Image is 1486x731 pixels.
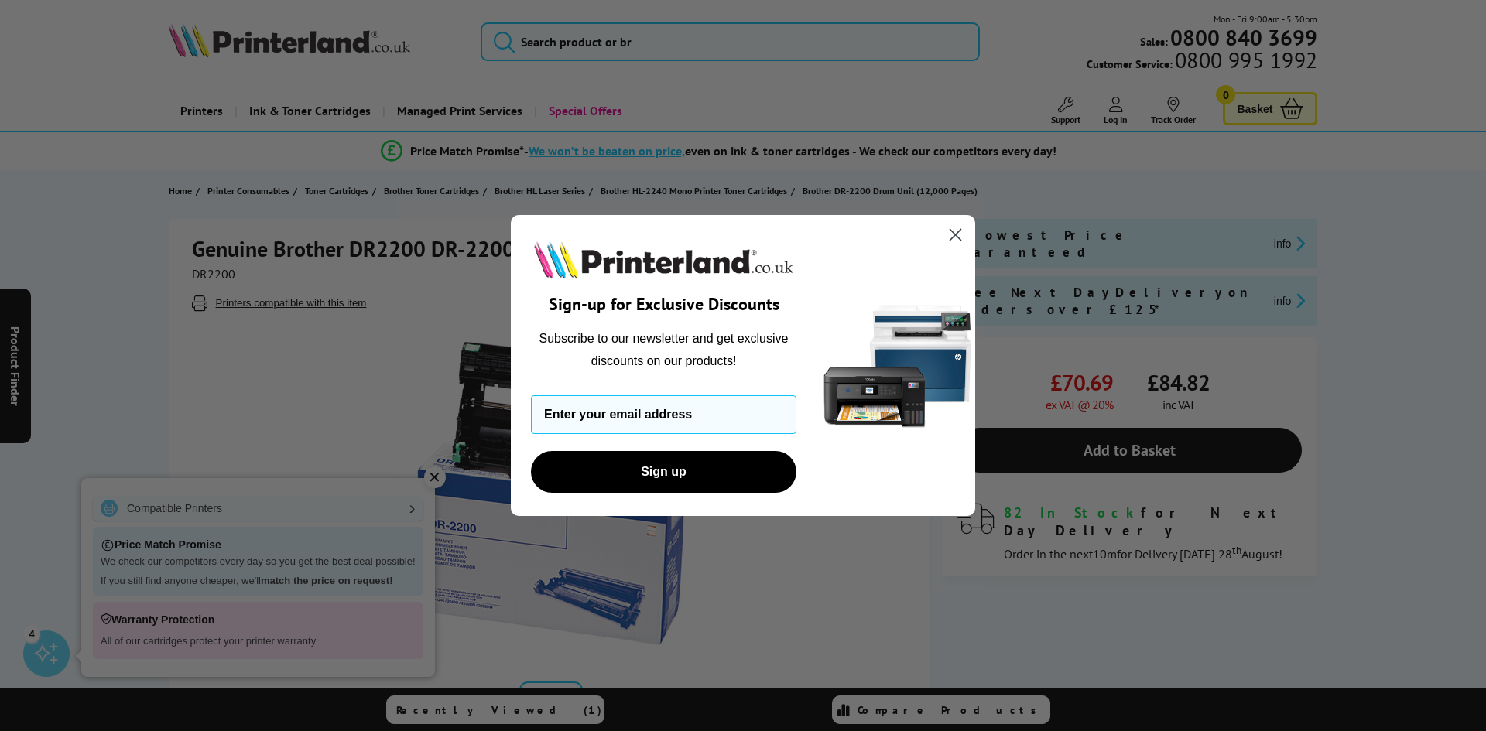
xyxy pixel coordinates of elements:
span: Subscribe to our newsletter and get exclusive discounts on our products! [539,332,789,367]
img: 5290a21f-4df8-4860-95f4-ea1e8d0e8904.png [820,215,975,516]
img: Printerland.co.uk [531,238,796,282]
input: Enter your email address [531,395,796,434]
button: Sign up [531,451,796,493]
button: Close dialog [942,221,969,248]
span: Sign-up for Exclusive Discounts [549,293,779,315]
